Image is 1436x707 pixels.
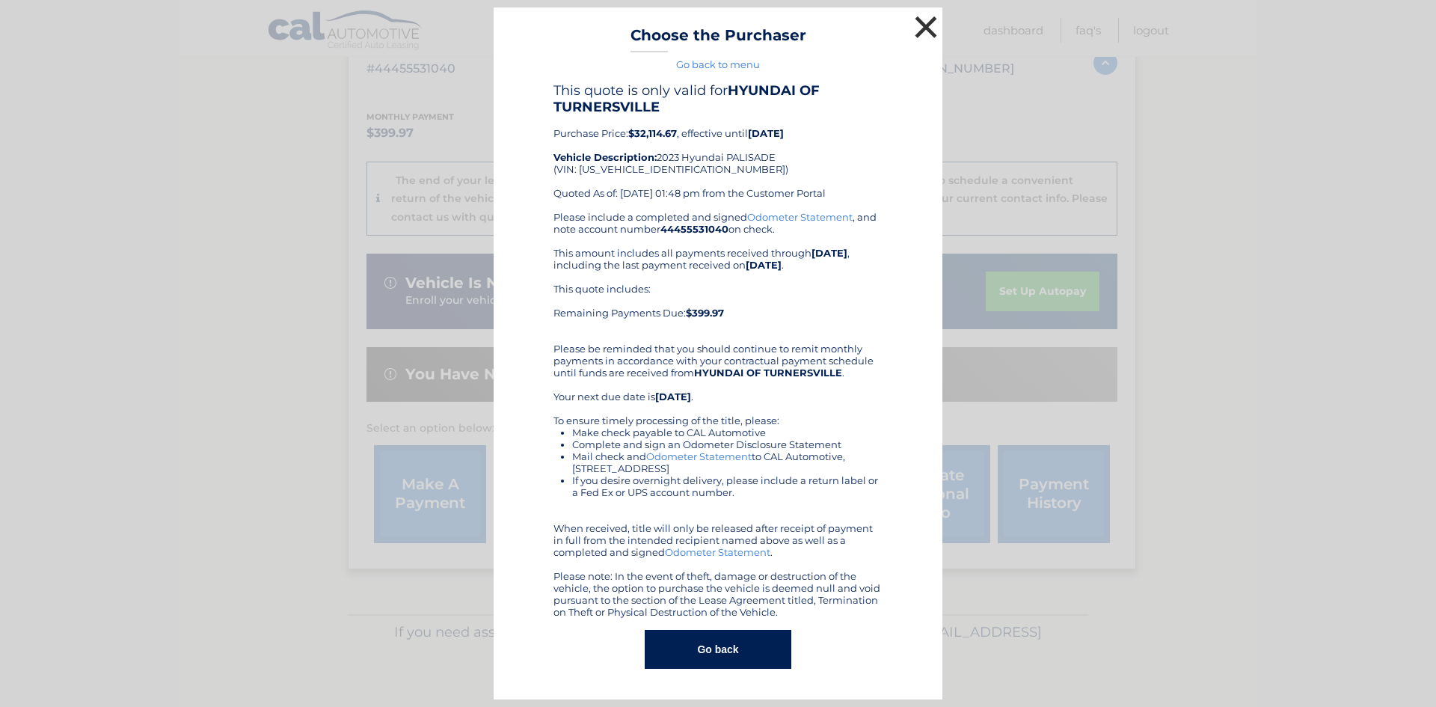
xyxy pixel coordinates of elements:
[646,450,752,462] a: Odometer Statement
[572,474,883,498] li: If you desire overnight delivery, please include a return label or a Fed Ex or UPS account number.
[655,391,691,403] b: [DATE]
[748,127,784,139] b: [DATE]
[811,247,847,259] b: [DATE]
[572,438,883,450] li: Complete and sign an Odometer Disclosure Statement
[676,58,760,70] a: Go back to menu
[665,546,770,558] a: Odometer Statement
[660,223,728,235] b: 44455531040
[694,367,842,379] b: HYUNDAI OF TURNERSVILLE
[553,283,883,331] div: This quote includes: Remaining Payments Due:
[553,211,883,618] div: Please include a completed and signed , and note account number on check. This amount includes al...
[686,307,724,319] b: $399.97
[630,26,806,52] h3: Choose the Purchaser
[553,151,657,163] strong: Vehicle Description:
[628,127,677,139] b: $32,114.67
[645,630,791,669] button: Go back
[911,12,941,42] button: ×
[553,82,883,115] h4: This quote is only valid for
[553,82,820,115] b: HYUNDAI OF TURNERSVILLE
[747,211,853,223] a: Odometer Statement
[553,82,883,211] div: Purchase Price: , effective until 2023 Hyundai PALISADE (VIN: [US_VEHICLE_IDENTIFICATION_NUMBER])...
[572,450,883,474] li: Mail check and to CAL Automotive, [STREET_ADDRESS]
[572,426,883,438] li: Make check payable to CAL Automotive
[746,259,782,271] b: [DATE]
